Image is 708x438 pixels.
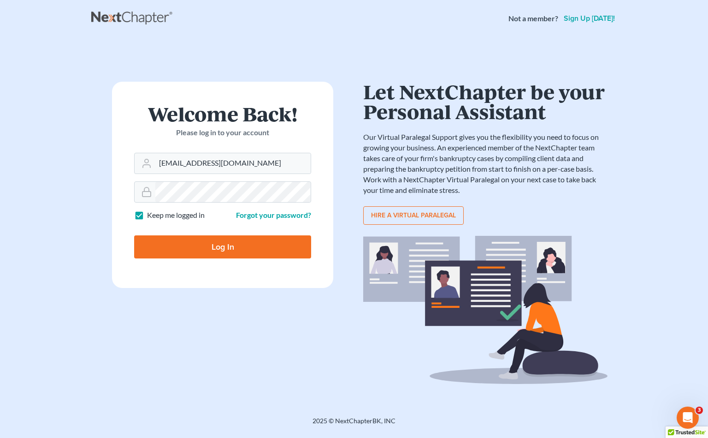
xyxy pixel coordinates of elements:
[363,82,608,121] h1: Let NextChapter be your Personal Assistant
[363,132,608,195] p: Our Virtual Paralegal Support gives you the flexibility you need to focus on growing your busines...
[363,206,464,225] a: Hire a virtual paralegal
[134,235,311,258] input: Log In
[508,13,558,24] strong: Not a member?
[562,15,617,22] a: Sign up [DATE]!
[134,104,311,124] h1: Welcome Back!
[696,407,703,414] span: 3
[91,416,617,433] div: 2025 © NextChapterBK, INC
[677,407,699,429] iframe: Intercom live chat
[155,153,311,174] input: Email Address
[363,236,608,384] img: virtual_paralegal_bg-b12c8cf30858a2b2c02ea913d52db5c468ecc422855d04272ea22d19010d70dc.svg
[147,210,205,221] label: Keep me logged in
[134,127,311,138] p: Please log in to your account
[236,210,311,219] a: Forgot your password?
